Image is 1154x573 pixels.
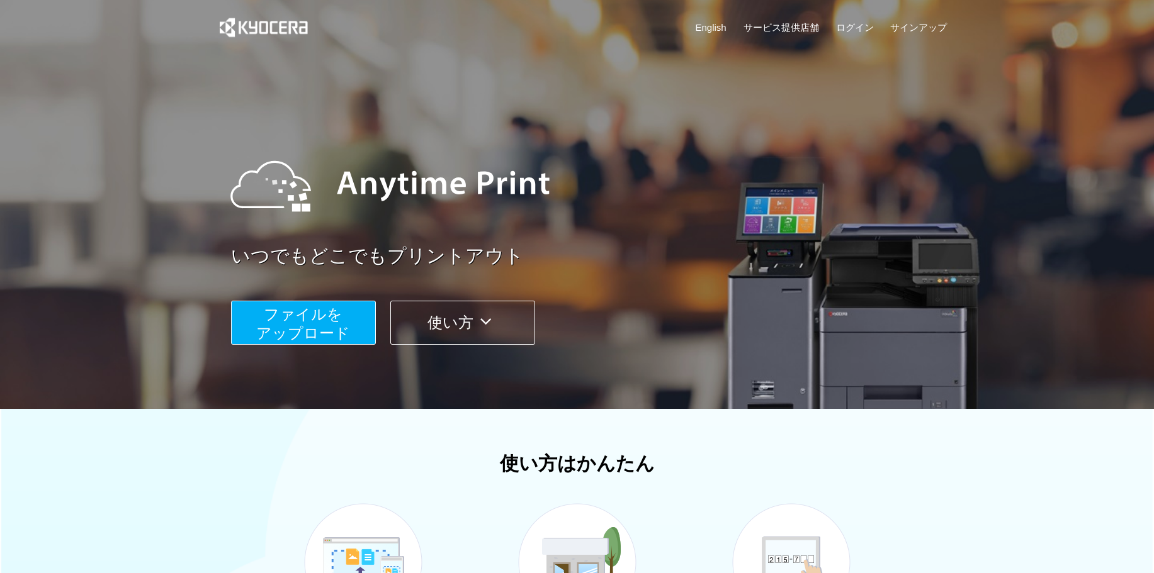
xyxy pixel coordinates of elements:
a: ログイン [836,21,874,34]
a: サービス提供店舗 [744,21,819,34]
a: いつでもどこでもプリントアウト [231,243,955,270]
span: ファイルを ​​アップロード [256,306,350,342]
button: ファイルを​​アップロード [231,301,376,345]
a: English [696,21,727,34]
a: サインアップ [890,21,947,34]
button: 使い方 [390,301,535,345]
